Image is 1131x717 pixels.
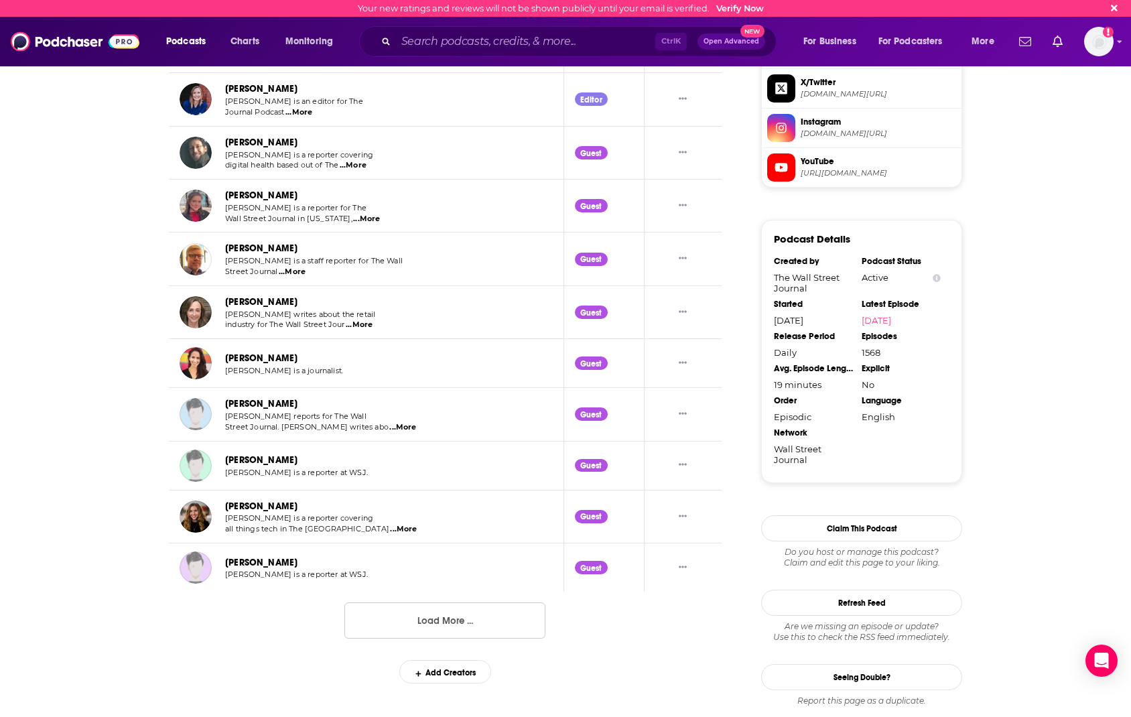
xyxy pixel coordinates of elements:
div: Guest [575,253,608,266]
span: Ctrl K [655,33,687,50]
span: [PERSON_NAME] is a staff reporter for The Wall [225,256,403,265]
div: Guest [575,407,608,421]
div: Are we missing an episode or update? Use this to check the RSS feed immediately. [761,621,962,643]
div: Release Period [774,331,853,342]
span: Journal Podcast [225,107,285,117]
a: [PERSON_NAME] [225,352,297,364]
button: Open AdvancedNew [697,34,765,50]
span: [PERSON_NAME] writes about the retail [225,310,375,319]
button: Show profile menu [1084,27,1114,56]
div: Order [774,395,853,406]
button: Claim This Podcast [761,515,962,541]
span: ...More [346,320,373,330]
svg: Email not verified [1103,27,1114,38]
img: Hannah Erin Lang [180,190,212,222]
div: Add Creators [399,660,491,683]
div: Wall Street Journal [774,444,853,465]
img: Robert McMillan [180,398,212,430]
img: User Profile [1084,27,1114,56]
a: YouTube[URL][DOMAIN_NAME] [767,153,956,182]
button: Refresh Feed [761,590,962,616]
span: New [740,25,764,38]
div: Language [862,395,941,406]
img: Meghan Bobrowsky [180,501,212,533]
div: 1568 [862,347,941,358]
div: Guest [575,146,608,159]
button: open menu [870,31,962,52]
a: [PERSON_NAME] [225,137,297,148]
span: digital health based out of The [225,160,338,170]
a: Kris Maher [180,243,212,275]
button: Load More ... [344,602,545,639]
span: ...More [390,524,417,535]
button: Show More Button [673,252,692,266]
span: ...More [340,160,367,171]
button: Show Info [933,273,941,283]
a: Instagram[DOMAIN_NAME][URL] [767,114,956,142]
a: [PERSON_NAME] [225,243,297,254]
a: [PERSON_NAME] [225,557,297,568]
a: Show notifications dropdown [1014,30,1037,53]
div: Latest Episode [862,299,941,310]
div: [DATE] [774,315,853,326]
span: [PERSON_NAME] is a reporter covering [225,150,373,159]
a: [PERSON_NAME] [225,296,297,308]
span: Charts [230,32,259,51]
div: Guest [575,199,608,212]
span: [PERSON_NAME] is an editor for The [225,96,363,106]
a: X/Twitter[DOMAIN_NAME][URL] [767,74,956,103]
span: X/Twitter [801,76,956,88]
span: twitter.com/WSJ [801,89,956,99]
div: Guest [575,561,608,574]
div: Guest [575,306,608,319]
button: Show More Button [673,407,692,421]
a: [DATE] [862,315,941,326]
span: Podcasts [166,32,206,51]
a: Verify Now [716,3,764,13]
button: open menu [962,31,1011,52]
div: Report this page as a duplicate. [761,696,962,706]
button: open menu [276,31,350,52]
a: [PERSON_NAME] [225,190,297,201]
a: Podchaser - Follow, Share and Rate Podcasts [11,29,139,54]
div: Your new ratings and reviews will not be shown publicly until your email is verified. [358,3,764,13]
a: [PERSON_NAME] [225,398,297,409]
div: Editor [575,92,608,106]
img: Rolfe Winkler [180,137,212,169]
button: Show More Button [673,458,692,472]
button: Show More Button [673,306,692,320]
span: [PERSON_NAME] is a reporter for The [225,203,367,212]
span: [PERSON_NAME] is a reporter covering [225,513,373,523]
div: Created by [774,256,853,267]
a: Katherine Brewer [180,83,212,115]
span: For Business [803,32,856,51]
input: Search podcasts, credits, & more... [396,31,655,52]
a: Charts [222,31,267,52]
a: [PERSON_NAME] [225,454,297,466]
button: Show More Button [673,199,692,213]
div: Claim and edit this page to your liking. [761,547,962,568]
span: instagram.com/wsj [801,129,956,139]
div: Episodes [862,331,941,342]
h3: Podcast Details [774,233,850,245]
img: Ryan Dube [180,450,212,482]
span: Wall Street Journal in [US_STATE], [225,214,352,223]
img: Rachel Ensign [180,347,212,379]
span: ...More [285,107,312,118]
div: Daily [774,347,853,358]
button: open menu [157,31,223,52]
span: For Podcasters [878,32,943,51]
img: Ben Eisen [180,551,212,584]
a: [PERSON_NAME] [225,501,297,512]
span: ...More [389,422,416,433]
div: Guest [575,459,608,472]
div: Open Intercom Messenger [1085,645,1118,677]
a: [PERSON_NAME] [225,83,297,94]
span: https://www.youtube.com/@wsj [801,168,956,178]
a: Suzanne Kapner [180,296,212,328]
div: Search podcasts, credits, & more... [372,26,789,57]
